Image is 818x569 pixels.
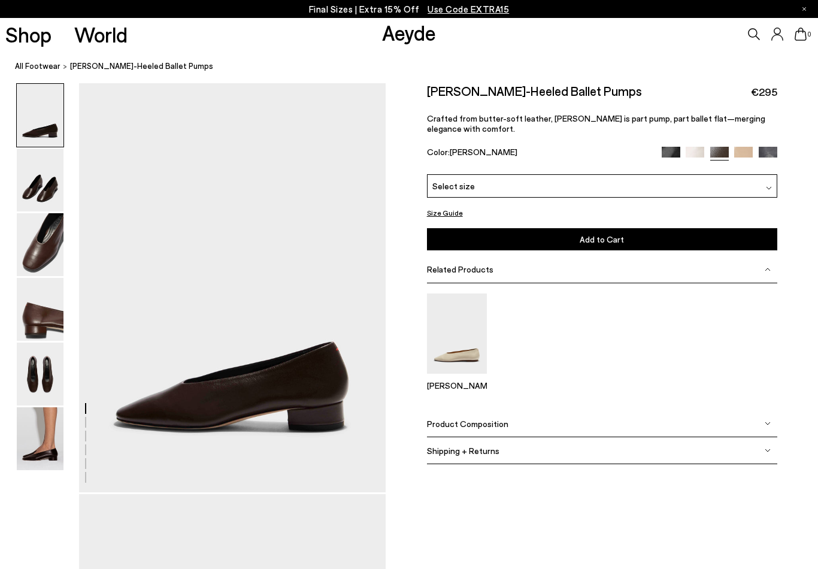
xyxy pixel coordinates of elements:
[427,419,508,429] span: Product Composition
[70,60,213,72] span: [PERSON_NAME]-Heeled Ballet Pumps
[765,420,771,426] img: svg%3E
[427,205,463,220] button: Size Guide
[427,293,487,373] img: Kirsten Ballet Flats
[427,365,487,391] a: Kirsten Ballet Flats [PERSON_NAME]
[795,28,807,41] a: 0
[74,24,128,45] a: World
[17,213,63,276] img: Delia Low-Heeled Ballet Pumps - Image 3
[15,60,60,72] a: All Footwear
[17,149,63,211] img: Delia Low-Heeled Ballet Pumps - Image 2
[432,180,475,192] span: Select size
[766,185,772,191] img: svg%3E
[17,343,63,405] img: Delia Low-Heeled Ballet Pumps - Image 5
[427,113,765,134] span: Crafted from butter-soft leather, [PERSON_NAME] is part pump, part ballet flat—merging elegance w...
[309,2,510,17] p: Final Sizes | Extra 15% Off
[751,84,777,99] span: €295
[427,83,642,98] h2: [PERSON_NAME]-Heeled Ballet Pumps
[580,234,624,244] span: Add to Cart
[382,20,436,45] a: Aeyde
[765,267,771,273] img: svg%3E
[17,278,63,341] img: Delia Low-Heeled Ballet Pumps - Image 4
[15,50,818,83] nav: breadcrumb
[807,31,813,38] span: 0
[17,407,63,470] img: Delia Low-Heeled Ballet Pumps - Image 6
[427,147,651,161] div: Color:
[428,4,509,14] span: Navigate to /collections/ss25-final-sizes
[427,380,487,391] p: [PERSON_NAME]
[427,264,493,274] span: Related Products
[427,228,777,250] button: Add to Cart
[17,84,63,147] img: Delia Low-Heeled Ballet Pumps - Image 1
[765,447,771,453] img: svg%3E
[427,446,499,456] span: Shipping + Returns
[450,147,517,157] span: [PERSON_NAME]
[5,24,51,45] a: Shop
